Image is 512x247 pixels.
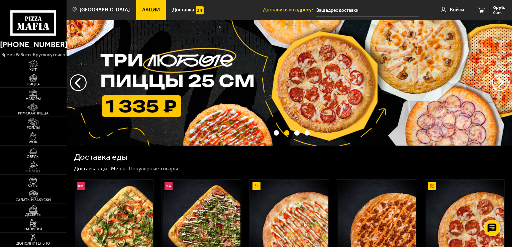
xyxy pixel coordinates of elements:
[80,7,130,12] span: [GEOGRAPHIC_DATA]
[74,165,110,172] a: Доставка еды-
[252,182,261,190] img: Акционный
[274,130,279,135] button: точки переключения
[196,6,204,14] img: 15daf4d41897b9f0e9f617042186c801.svg
[77,182,85,190] img: Новинка
[493,11,505,15] span: 0 шт.
[428,182,436,190] img: Акционный
[111,165,128,172] a: Меню-
[165,182,173,190] img: Новинка
[129,165,178,172] div: Популярные товары
[263,7,316,12] span: Доставить по адресу:
[70,74,87,91] button: следующий
[284,130,289,135] button: точки переключения
[492,74,509,91] button: предыдущий
[294,130,299,135] button: точки переключения
[450,7,464,12] span: Войти
[74,153,128,161] h1: Доставка еды
[142,7,160,12] span: Акции
[493,5,505,10] span: 0 руб.
[316,4,419,16] input: Ваш адрес доставки
[172,7,194,12] span: Доставка
[305,130,310,135] button: точки переключения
